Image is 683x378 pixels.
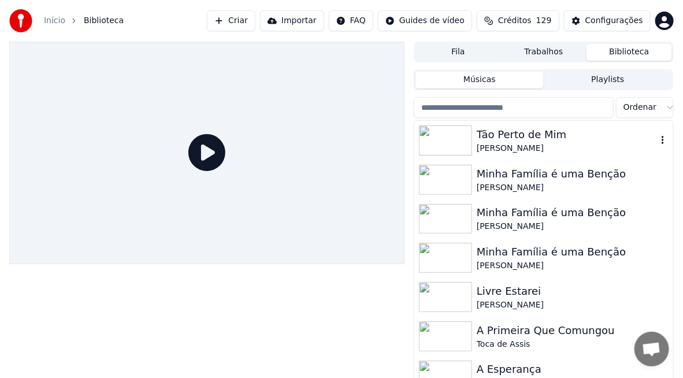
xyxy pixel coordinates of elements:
button: Fila [415,44,501,61]
span: Biblioteca [84,15,124,27]
span: Ordenar [623,102,656,113]
div: [PERSON_NAME] [477,182,669,194]
button: Biblioteca [587,44,672,61]
span: Créditos [498,15,532,27]
div: [PERSON_NAME] [477,299,669,311]
button: Guides de vídeo [378,10,472,31]
div: [PERSON_NAME] [477,260,669,272]
div: [PERSON_NAME] [477,221,669,232]
a: Início [44,15,65,27]
button: Configurações [564,10,651,31]
div: Minha Família é uma Benção [477,244,669,260]
button: Músicas [415,72,544,88]
div: Tão Perto de Mim [477,127,657,143]
nav: breadcrumb [44,15,124,27]
div: A Primeira Que Comungou [477,323,669,339]
div: Minha Família é uma Benção [477,166,669,182]
div: [PERSON_NAME] [477,143,657,154]
img: youka [9,9,32,32]
div: A Esperança [477,361,669,377]
div: Bate-papo aberto [634,332,669,366]
div: Toca de Assis [477,339,669,350]
button: Trabalhos [501,44,587,61]
button: Créditos129 [477,10,559,31]
button: Playlists [544,72,672,88]
div: Configurações [585,15,643,27]
div: Minha Família é uma Benção [477,205,669,221]
div: Livre Estarei [477,283,669,299]
button: FAQ [329,10,373,31]
span: 129 [536,15,552,27]
button: Criar [207,10,255,31]
button: Importar [260,10,324,31]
